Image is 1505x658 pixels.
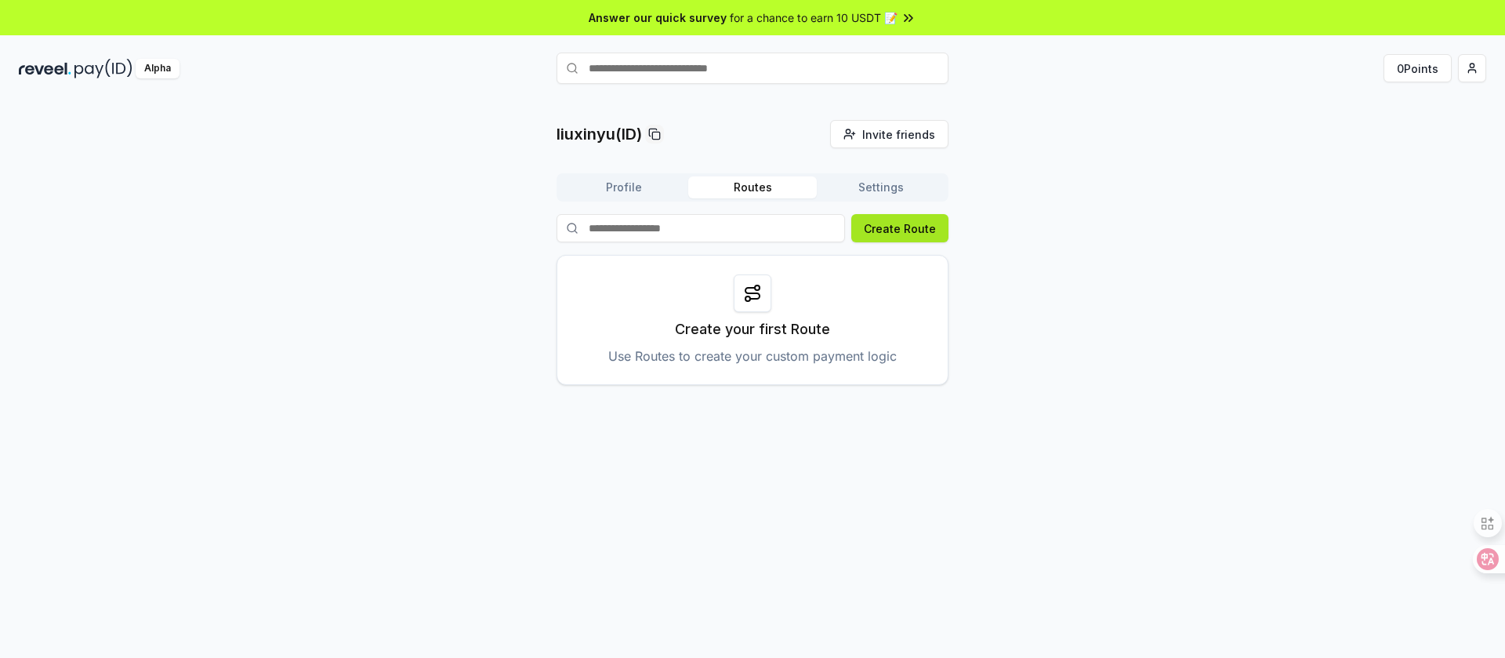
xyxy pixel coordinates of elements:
[19,59,71,78] img: reveel_dark
[1384,54,1452,82] button: 0Points
[730,9,898,26] span: for a chance to earn 10 USDT 📝
[688,176,817,198] button: Routes
[74,59,132,78] img: pay_id
[862,126,935,143] span: Invite friends
[557,123,642,145] p: liuxinyu(ID)
[589,9,727,26] span: Answer our quick survey
[560,176,688,198] button: Profile
[817,176,945,198] button: Settings
[830,120,948,148] button: Invite friends
[675,318,830,340] p: Create your first Route
[851,214,948,242] button: Create Route
[136,59,180,78] div: Alpha
[608,347,897,365] p: Use Routes to create your custom payment logic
